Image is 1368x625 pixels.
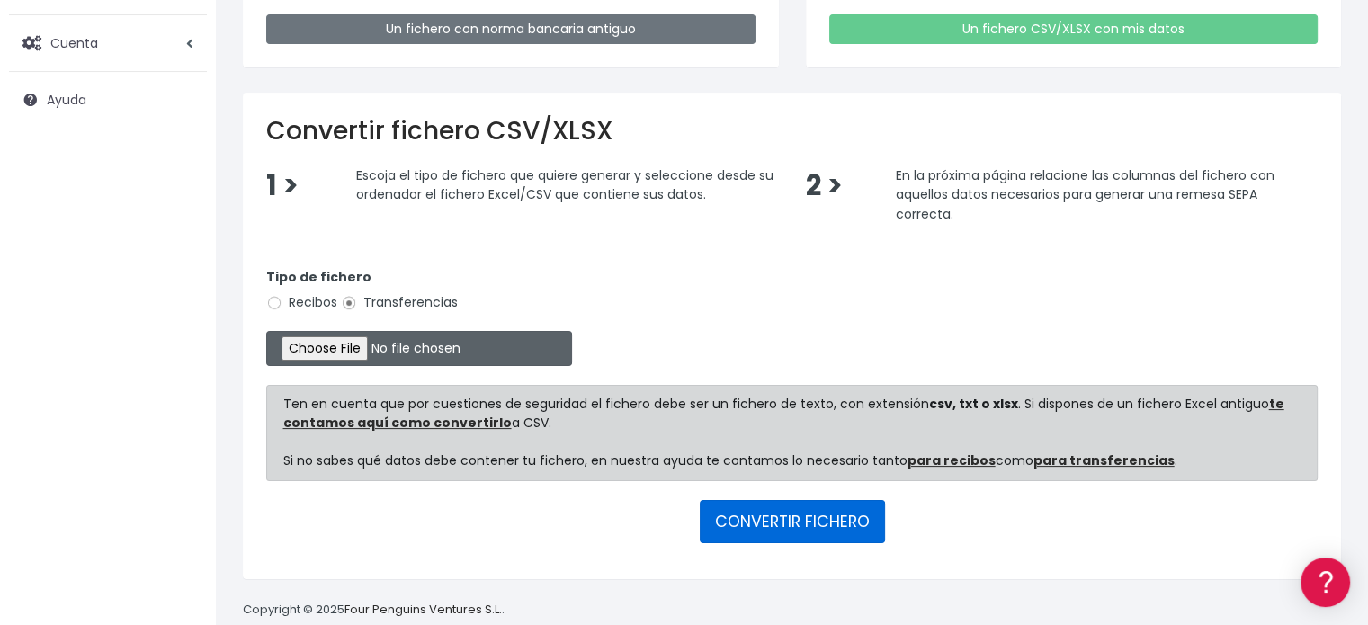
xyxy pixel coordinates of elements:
[9,24,207,62] a: Cuenta
[700,500,885,543] button: CONVERTIR FICHERO
[50,33,98,51] span: Cuenta
[247,518,346,535] a: POWERED BY ENCHANT
[1033,451,1175,469] a: para transferencias
[9,81,207,119] a: Ayuda
[266,385,1318,481] div: Ten en cuenta que por cuestiones de seguridad el fichero debe ser un fichero de texto, con extens...
[266,14,756,44] a: Un fichero con norma bancaria antiguo
[895,165,1274,222] span: En la próxima página relacione las columnas del fichero con aquellos datos necesarios para genera...
[266,268,371,286] strong: Tipo de fichero
[18,125,342,142] div: Información general
[908,451,996,469] a: para recibos
[47,91,86,109] span: Ayuda
[341,293,458,312] label: Transferencias
[18,481,342,513] button: Contáctanos
[18,460,342,487] a: API
[266,116,1318,147] h2: Convertir fichero CSV/XLSX
[18,432,342,449] div: Programadores
[266,293,337,312] label: Recibos
[243,601,505,620] p: Copyright © 2025 .
[18,228,342,255] a: Formatos
[18,153,342,181] a: Información general
[18,283,342,311] a: Videotutoriales
[18,357,342,374] div: Facturación
[266,166,299,205] span: 1 >
[344,601,502,618] a: Four Penguins Ventures S.L.
[18,255,342,283] a: Problemas habituales
[283,395,1284,432] a: te contamos aquí como convertirlo
[18,311,342,339] a: Perfiles de empresas
[356,165,773,203] span: Escoja el tipo de fichero que quiere generar y seleccione desde su ordenador el fichero Excel/CSV...
[929,395,1018,413] strong: csv, txt o xlsx
[18,199,342,216] div: Convertir ficheros
[829,14,1319,44] a: Un fichero CSV/XLSX con mis datos
[18,386,342,414] a: General
[805,166,842,205] span: 2 >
